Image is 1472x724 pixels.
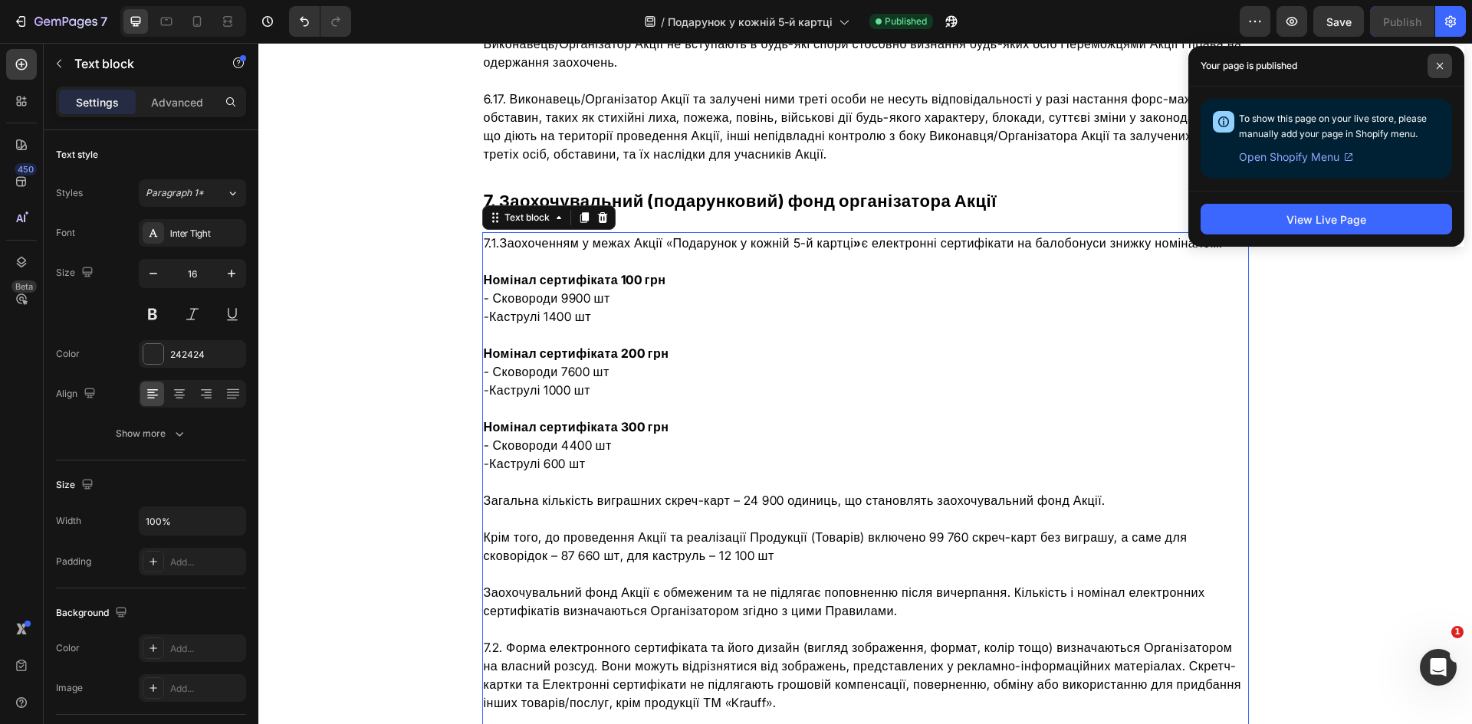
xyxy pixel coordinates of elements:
span: - Сковороди 9900 шт [225,247,352,263]
button: Paragraph 1* [139,179,246,207]
div: Color [56,641,80,655]
span: Каструлі 1400 шт [231,266,333,281]
div: Beta [11,280,37,293]
div: Image [56,681,83,695]
div: Size [56,475,97,496]
div: Text style [56,148,98,162]
p: Settings [76,94,119,110]
span: To show this page on your live store, please manually add your page in Shopify menu. [1239,113,1427,139]
div: Padding [56,555,91,568]
span: Каструлі 600 шт [231,413,327,428]
strong: Номінал сертифіката 200 грн [225,303,411,318]
span: Save [1326,15,1352,28]
div: Color [56,347,80,361]
p: Advanced [151,94,203,110]
span: Paragraph 1* [146,186,204,200]
span: Каструлі 1000 шт [231,339,332,355]
span: 6.17. Виконавець/Організатор Акції та залучені ними треті особи не несуть відповідальності у разі... [225,48,971,119]
div: Inter Tight [170,227,242,241]
strong: 7. Заохочувальний (подарунковий) фонд організатора Акції [225,148,738,168]
input: Auto [140,507,245,535]
strong: » [595,192,603,208]
button: 7 [6,6,114,37]
span: Заохочувальний фонд Акції є обмеженим та не підлягає поповненню після вичерпання. Кількість і ном... [225,542,947,575]
span: Крім того, до проведення Акції та реалізації Продукції (Товарів) включено 99 760 скреч-карт без в... [225,486,929,520]
div: Publish [1383,14,1421,30]
div: Show more [116,426,187,441]
iframe: Intercom live chat [1420,649,1457,686]
div: Add... [170,555,242,569]
span: 7.1. [225,192,242,208]
div: Styles [56,186,83,200]
button: Save [1313,6,1364,37]
span: / [661,14,665,30]
div: Align [56,384,99,405]
strong: Номінал сертифіката 300 грн [225,376,411,391]
div: Size [56,263,97,283]
div: Text block [243,168,294,182]
span: Published [885,15,927,28]
button: Publish [1370,6,1434,37]
div: Add... [170,642,242,656]
p: - - - [225,228,989,430]
p: 7 [100,12,107,31]
span: Open Shopify Menu [1239,148,1339,166]
div: Add... [170,682,242,696]
button: View Live Page [1201,204,1452,234]
span: Загальна кількість виграшних скреч-карт – 24 900 одиниць, що становлять заохочувальний фонд Акції. [225,450,847,465]
iframe: Design area [258,43,1472,724]
div: View Live Page [1286,211,1366,228]
span: - Сковороди 7600 шт [225,321,351,336]
div: Font [56,226,75,240]
div: 450 [15,163,37,175]
strong: Номінал сертифіката 100 грн [225,229,408,244]
div: Undo/Redo [289,6,351,37]
div: 242424 [170,348,242,362]
span: - Сковороди 4400 шт [225,395,353,410]
div: Background [56,603,130,624]
div: Width [56,514,81,528]
button: Show more [56,420,246,447]
span: 1 [1451,626,1464,638]
p: Text block [74,54,205,73]
span: Заохоченням у межах Акції «Подарунок у кожній 5-й картці є електронні сертифікати на балобонуси з... [242,192,964,208]
span: Подарунок у кожній 5-й картці [668,14,833,30]
span: 7.2. Форма електронного сертифіката та його дизайн (вигляд зображення, формат, колір тощо) визнач... [225,597,983,667]
p: Your page is published [1201,58,1297,74]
